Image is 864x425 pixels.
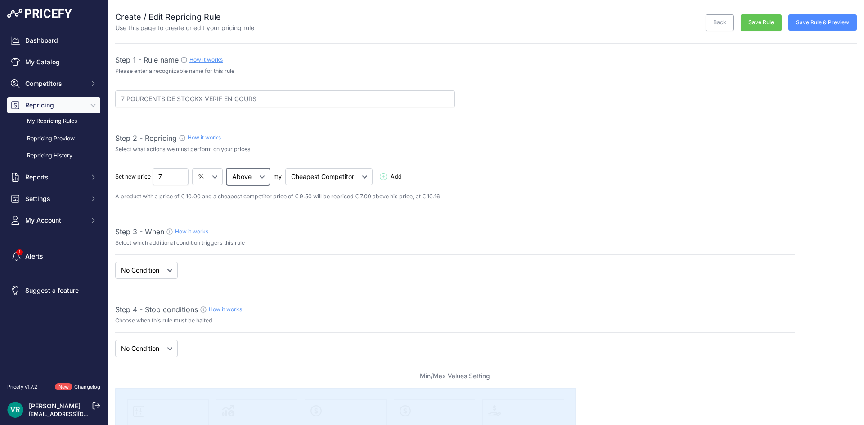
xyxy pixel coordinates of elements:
[7,97,100,113] button: Repricing
[29,402,81,410] a: [PERSON_NAME]
[189,56,223,63] a: How it works
[7,54,100,70] a: My Catalog
[115,145,795,154] p: Select what actions we must perform on your prices
[25,101,84,110] span: Repricing
[25,216,84,225] span: My Account
[115,11,254,23] h2: Create / Edit Repricing Rule
[153,168,189,185] input: 1
[7,169,100,185] button: Reports
[741,14,782,31] button: Save Rule
[7,76,100,92] button: Competitors
[7,148,100,164] a: Repricing History
[115,134,177,143] span: Step 2 - Repricing
[413,371,497,380] span: Min/Max Values Setting
[25,173,84,182] span: Reports
[29,411,123,417] a: [EMAIL_ADDRESS][DOMAIN_NAME]
[115,317,795,325] p: Choose when this rule must be halted
[7,212,100,228] button: My Account
[7,383,37,391] div: Pricefy v1.7.2
[25,79,84,88] span: Competitors
[74,384,100,390] a: Changelog
[7,113,100,129] a: My Repricing Rules
[7,282,100,299] a: Suggest a feature
[7,32,100,372] nav: Sidebar
[7,248,100,264] a: Alerts
[7,131,100,147] a: Repricing Preview
[209,306,242,313] a: How it works
[175,228,208,235] a: How it works
[55,383,72,391] span: New
[188,134,221,141] a: How it works
[706,14,734,31] a: Back
[788,14,857,31] button: Save Rule & Preview
[274,173,282,181] p: my
[115,173,151,181] p: Set new price
[115,192,795,201] p: A product with a price of € 10.00 and a cheapest competitor price of € 9.50 will be repriced € 7....
[25,194,84,203] span: Settings
[115,227,164,236] span: Step 3 - When
[7,191,100,207] button: Settings
[7,32,100,49] a: Dashboard
[115,239,795,247] p: Select which additional condition triggers this rule
[115,90,455,107] input: 1% Below my cheapest competitor
[115,67,795,76] p: Please enter a recognizable name for this rule
[115,305,198,314] span: Step 4 - Stop conditions
[115,23,254,32] p: Use this page to create or edit your pricing rule
[115,55,179,64] span: Step 1 - Rule name
[7,9,72,18] img: Pricefy Logo
[391,173,402,181] span: Add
